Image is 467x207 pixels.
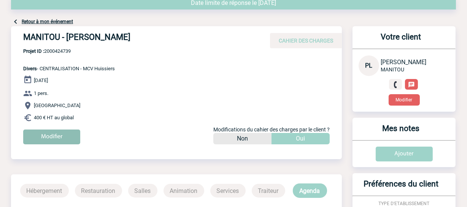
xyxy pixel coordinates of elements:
[22,19,73,24] a: Retour à mon événement
[379,201,430,206] span: TYPE D'ETABLISSEMENT
[210,184,246,198] p: Services
[34,103,80,109] span: [GEOGRAPHIC_DATA]
[128,184,157,198] p: Salles
[356,32,446,49] h3: Votre client
[23,48,115,54] span: 2000424739
[365,62,373,69] span: PL
[213,126,330,133] span: Modifications du cahier des charges par le client ?
[164,184,204,198] p: Animation
[23,32,251,45] h4: MANITOU - [PERSON_NAME]
[293,183,327,198] p: Agenda
[34,115,74,121] span: 400 € HT au global
[408,81,415,88] img: chat-24-px-w.png
[34,77,48,83] span: [DATE]
[356,179,446,196] h3: Préférences du client
[20,184,69,198] p: Hébergement
[23,66,115,71] span: - CENTRALISATION - MCV Huissiers
[296,133,305,144] p: Oui
[75,184,122,198] p: Restauration
[376,147,433,161] input: Ajouter
[23,48,44,54] b: Projet ID :
[356,124,446,140] h3: Mes notes
[392,81,399,88] img: fixe.png
[389,94,420,106] button: Modifier
[381,58,426,66] span: [PERSON_NAME]
[34,91,48,96] span: 1 pers.
[252,184,285,198] p: Traiteur
[23,130,80,144] input: Modifier
[237,133,248,144] p: Non
[279,38,333,44] span: CAHIER DES CHARGES
[23,66,37,71] span: Divers
[381,66,404,73] span: MANITOU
